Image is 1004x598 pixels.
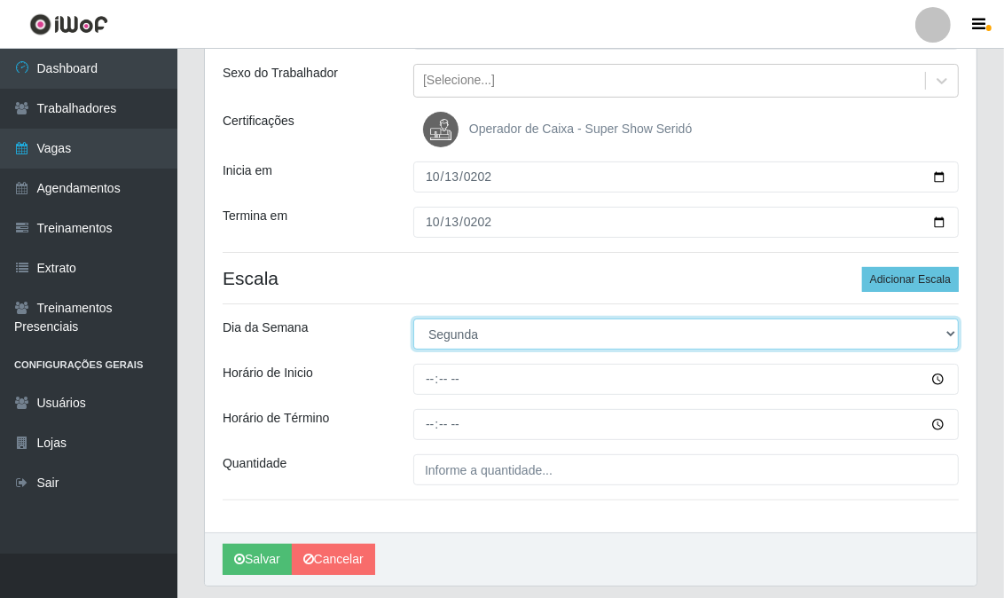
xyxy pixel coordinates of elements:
[223,319,309,337] label: Dia da Semana
[423,112,466,147] img: Operador de Caixa - Super Show Seridó
[29,13,108,35] img: CoreUI Logo
[223,267,959,289] h4: Escala
[223,454,286,473] label: Quantidade
[223,112,294,130] label: Certificações
[469,122,692,136] span: Operador de Caixa - Super Show Seridó
[223,409,329,428] label: Horário de Término
[862,267,959,292] button: Adicionar Escala
[223,64,338,83] label: Sexo do Trabalhador
[413,409,959,440] input: 00:00
[223,544,292,575] button: Salvar
[413,454,959,485] input: Informe a quantidade...
[413,161,959,193] input: 00/00/0000
[413,207,959,238] input: 00/00/0000
[413,364,959,395] input: 00:00
[292,544,375,575] a: Cancelar
[223,207,287,225] label: Termina em
[223,161,272,180] label: Inicia em
[423,72,495,90] div: [Selecione...]
[223,364,313,382] label: Horário de Inicio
